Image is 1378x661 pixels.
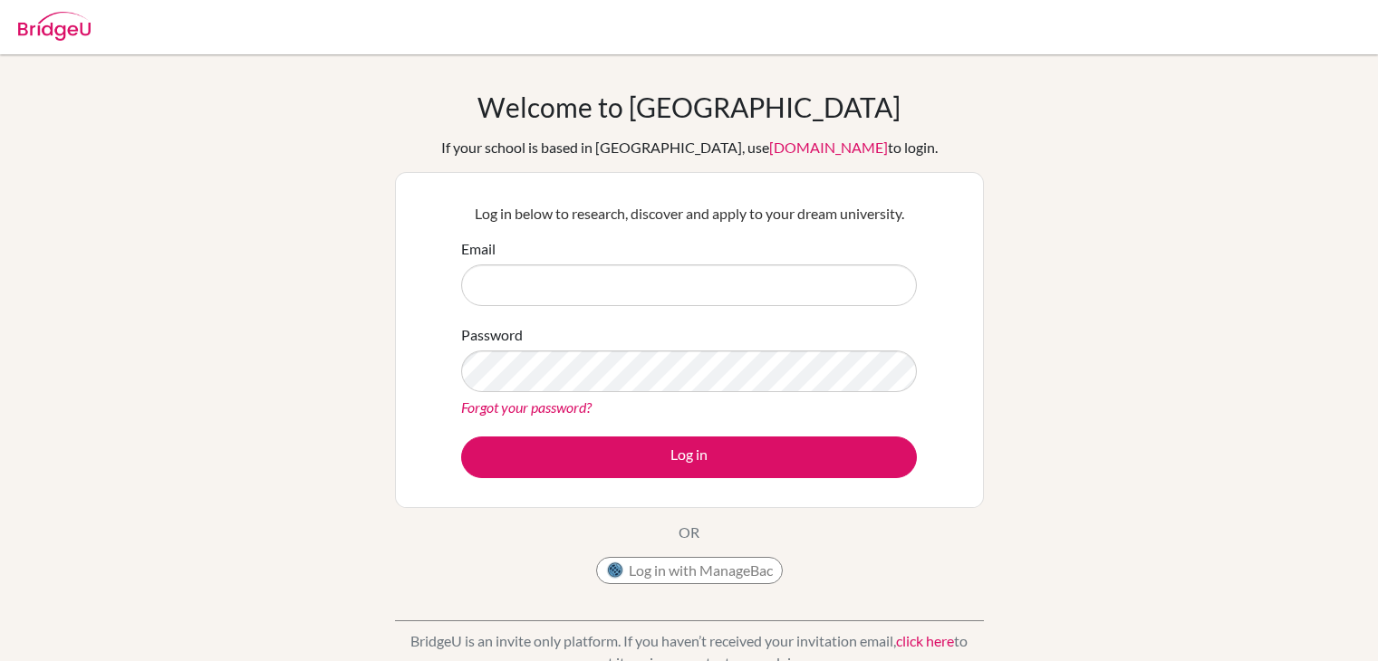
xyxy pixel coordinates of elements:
[461,398,592,416] a: Forgot your password?
[679,522,699,543] p: OR
[596,557,783,584] button: Log in with ManageBac
[461,203,917,225] p: Log in below to research, discover and apply to your dream university.
[769,139,888,156] a: [DOMAIN_NAME]
[18,12,91,41] img: Bridge-U
[461,436,917,478] button: Log in
[441,137,938,158] div: If your school is based in [GEOGRAPHIC_DATA], use to login.
[461,324,523,346] label: Password
[461,238,496,260] label: Email
[477,91,901,123] h1: Welcome to [GEOGRAPHIC_DATA]
[896,632,954,649] a: click here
